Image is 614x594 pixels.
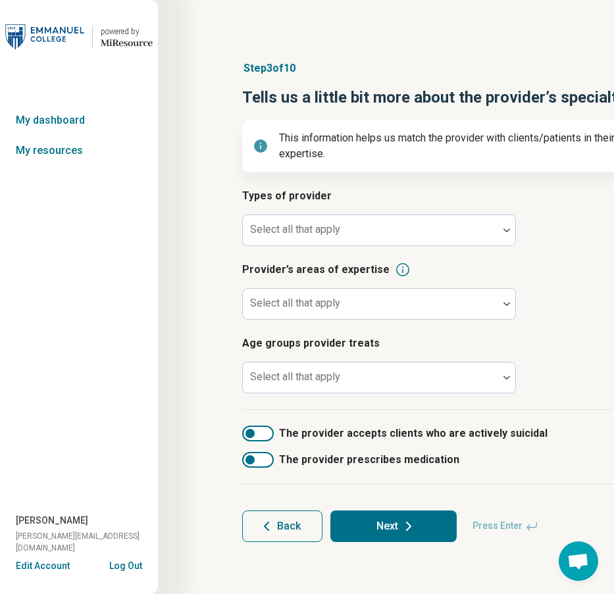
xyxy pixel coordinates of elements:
[279,426,548,441] span: The provider accepts clients who are actively suicidal
[16,530,158,554] span: [PERSON_NAME][EMAIL_ADDRESS][DOMAIN_NAME]
[279,452,459,468] span: The provider prescribes medication
[277,521,301,532] span: Back
[109,559,142,570] button: Log Out
[465,510,546,542] span: Press Enter
[330,510,457,542] button: Next
[5,21,153,53] a: Emmanuel Collegepowered by
[559,541,598,581] div: Open chat
[16,514,88,528] span: [PERSON_NAME]
[101,26,153,37] div: powered by
[250,370,340,383] label: Select all that apply
[242,510,322,542] button: Back
[250,223,340,235] label: Select all that apply
[5,21,84,53] img: Emmanuel College
[250,297,340,309] label: Select all that apply
[16,559,70,573] button: Edit Account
